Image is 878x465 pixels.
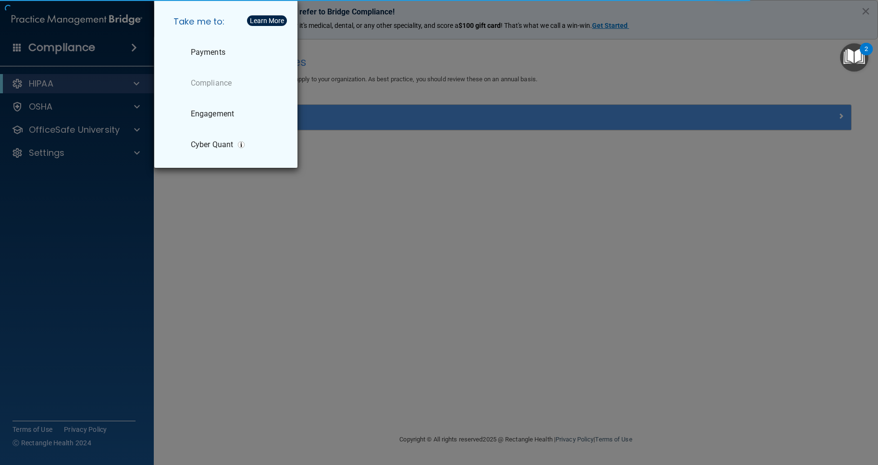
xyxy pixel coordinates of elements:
a: Payments [166,39,290,66]
a: Engagement [166,101,290,127]
h5: Take me to: [166,8,290,35]
button: Open Resource Center, 2 new notifications [840,43,868,72]
a: Compliance [166,70,290,97]
p: Cyber Quant [191,140,233,150]
div: 2 [865,49,868,62]
button: Learn More [247,15,287,26]
a: Cyber Quant [166,131,290,158]
p: Payments [191,48,225,57]
p: Engagement [191,109,234,119]
div: Learn More [250,17,284,24]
